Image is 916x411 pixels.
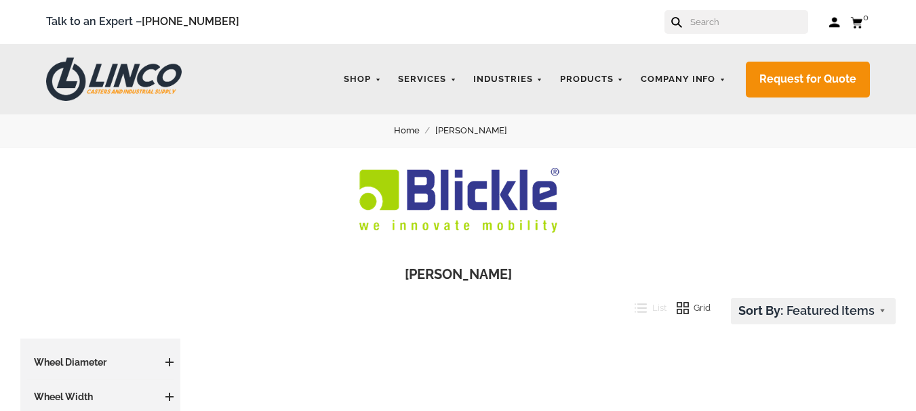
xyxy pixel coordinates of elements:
a: Industries [466,66,550,93]
h3: Wheel Diameter [27,355,174,369]
a: 0 [850,14,870,30]
a: Services [391,66,463,93]
a: [PHONE_NUMBER] [142,15,239,28]
img: LINCO CASTERS & INDUSTRIAL SUPPLY [46,58,182,101]
input: Search [689,10,808,34]
h1: [PERSON_NAME] [20,265,896,284]
button: List [624,298,666,318]
a: Request for Quote [746,62,870,98]
a: Company Info [634,66,733,93]
button: Grid [666,298,711,318]
a: Shop [337,66,388,93]
a: [PERSON_NAME] [435,123,523,138]
a: Log in [829,16,840,29]
span: Talk to an Expert – [46,13,239,31]
span: 0 [863,12,869,22]
h3: Wheel Width [27,390,174,404]
img: Blickle [336,148,580,234]
a: Home [394,123,435,138]
a: Products [553,66,631,93]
